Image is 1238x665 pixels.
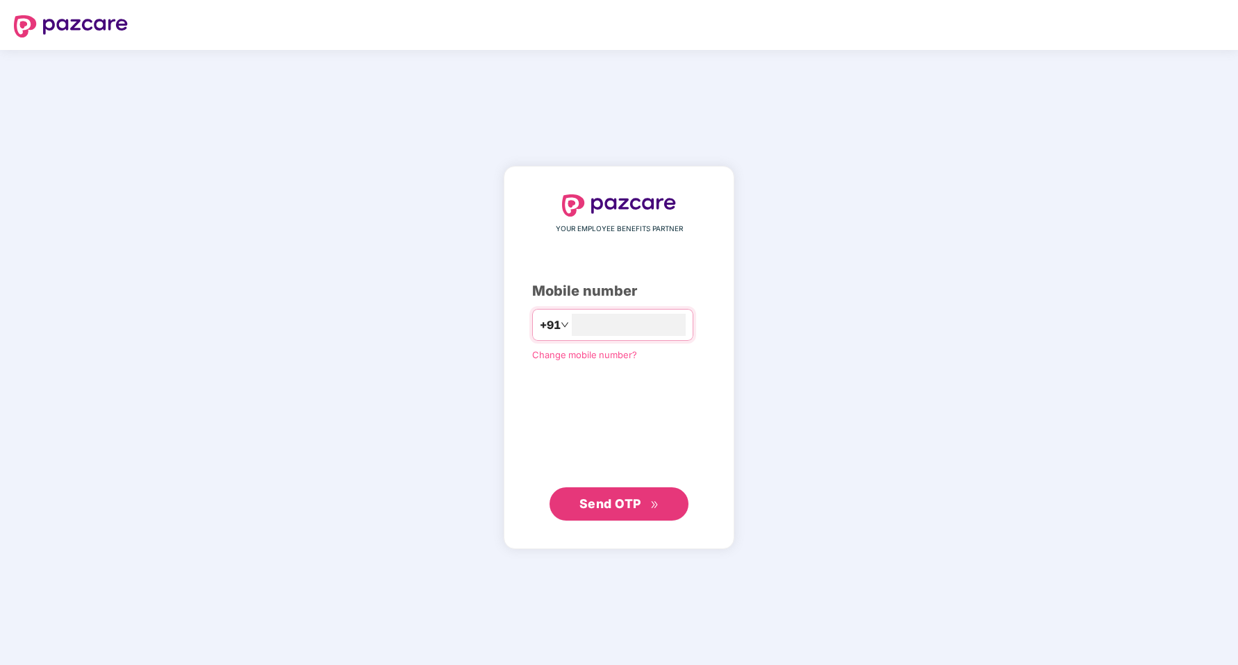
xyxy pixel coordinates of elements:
[579,496,641,511] span: Send OTP
[14,15,128,37] img: logo
[532,280,706,302] div: Mobile number
[550,487,688,521] button: Send OTPdouble-right
[556,224,683,235] span: YOUR EMPLOYEE BENEFITS PARTNER
[561,321,569,329] span: down
[532,349,637,360] a: Change mobile number?
[650,500,659,510] span: double-right
[540,317,561,334] span: +91
[562,194,676,217] img: logo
